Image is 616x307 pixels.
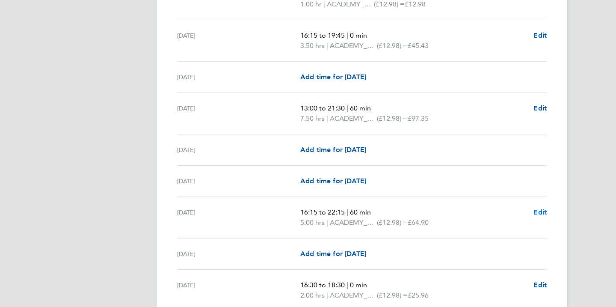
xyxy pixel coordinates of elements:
span: | [346,104,348,112]
span: Edit [533,104,547,112]
a: Add time for [DATE] [300,176,366,186]
span: (£12.98) = [377,42,408,50]
span: 13:00 to 21:30 [300,104,345,112]
a: Add time for [DATE] [300,249,366,259]
span: (£12.98) = [377,114,408,122]
span: (£12.98) = [377,291,408,299]
span: | [346,281,348,289]
span: 3.50 hrs [300,42,325,50]
a: Edit [533,103,547,113]
span: Add time for [DATE] [300,250,366,258]
span: Edit [533,208,547,216]
a: Edit [533,280,547,290]
a: Edit [533,30,547,41]
span: ACADEMY_PLAYER_CHAPERONE [330,290,377,301]
span: 16:15 to 22:15 [300,208,345,216]
span: Add time for [DATE] [300,177,366,185]
span: | [326,218,328,227]
span: ACADEMY_PLAYER_CHAPERONE [330,218,377,228]
span: Add time for [DATE] [300,146,366,154]
a: Add time for [DATE] [300,72,366,82]
div: [DATE] [177,176,300,186]
span: | [326,114,328,122]
span: £45.43 [408,42,429,50]
span: 0 min [350,31,367,39]
span: Edit [533,31,547,39]
span: Add time for [DATE] [300,73,366,81]
a: Edit [533,207,547,218]
span: 2.00 hrs [300,291,325,299]
div: [DATE] [177,145,300,155]
span: £97.35 [408,114,429,122]
span: | [326,42,328,50]
div: [DATE] [177,207,300,228]
span: 16:15 to 19:45 [300,31,345,39]
span: | [346,31,348,39]
div: [DATE] [177,30,300,51]
span: ACADEMY_PLAYER_CHAPERONE [330,113,377,124]
div: [DATE] [177,103,300,124]
div: [DATE] [177,72,300,82]
span: 5.00 hrs [300,218,325,227]
span: £25.96 [408,291,429,299]
span: ACADEMY_PLAYER_CHAPERONE [330,41,377,51]
span: | [326,291,328,299]
span: | [346,208,348,216]
span: 60 min [350,208,371,216]
span: 0 min [350,281,367,289]
span: 16:30 to 18:30 [300,281,345,289]
a: Add time for [DATE] [300,145,366,155]
span: £64.90 [408,218,429,227]
span: (£12.98) = [377,218,408,227]
span: Edit [533,281,547,289]
span: 60 min [350,104,371,112]
div: [DATE] [177,249,300,259]
span: 7.50 hrs [300,114,325,122]
div: [DATE] [177,280,300,301]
